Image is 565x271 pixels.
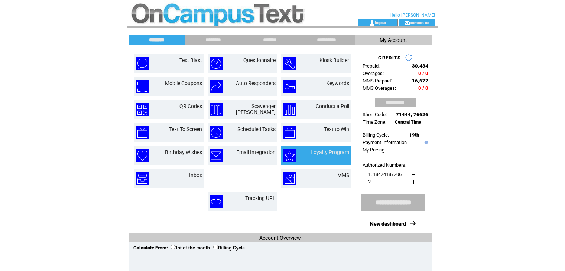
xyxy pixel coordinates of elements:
[363,85,396,91] span: MMS Overages:
[136,126,149,139] img: text-to-screen.png
[189,172,202,178] a: Inbox
[363,147,384,153] a: My Pricing
[410,20,429,25] a: contact us
[169,126,202,132] a: Text To Screen
[210,103,223,116] img: scavenger-hunt.png
[283,57,296,70] img: kiosk-builder.png
[283,126,296,139] img: text-to-win.png
[363,162,406,168] span: Authorized Numbers:
[213,245,218,249] input: Billing Cycle
[245,195,276,201] a: Tracking URL
[412,63,428,69] span: 30,434
[236,149,276,155] a: Email Integration
[418,71,428,76] span: 0 / 0
[136,103,149,116] img: qr-codes.png
[369,20,375,26] img: account_icon.gif
[316,103,349,109] a: Conduct a Poll
[136,57,149,70] img: text-blast.png
[319,57,349,63] a: Kiosk Builder
[375,20,386,25] a: logout
[210,149,223,162] img: email-integration.png
[237,126,276,132] a: Scheduled Tasks
[390,13,435,18] span: Hello [PERSON_NAME]
[136,172,149,185] img: inbox.png
[363,140,407,145] a: Payment Information
[171,245,175,249] input: 1st of the month
[165,80,202,86] a: Mobile Coupons
[179,57,202,63] a: Text Blast
[368,172,402,177] span: 1. 18474187206
[412,78,428,84] span: 16,672
[213,245,245,251] label: Billing Cycle
[136,80,149,93] img: mobile-coupons.png
[283,80,296,93] img: keywords.png
[368,179,372,185] span: 2.
[136,149,149,162] img: birthday-wishes.png
[210,57,223,70] img: questionnaire.png
[283,149,296,162] img: loyalty-program.png
[395,120,421,125] span: Central Time
[396,112,428,117] span: 71444, 76626
[363,132,389,138] span: Billing Cycle:
[378,55,401,61] span: CREDITS
[236,80,276,86] a: Auto Responders
[337,172,349,178] a: MMS
[418,85,428,91] span: 0 / 0
[326,80,349,86] a: Keywords
[363,71,384,76] span: Overages:
[133,245,168,251] span: Calculate From:
[363,63,380,69] span: Prepaid:
[404,20,410,26] img: contact_us_icon.gif
[210,195,223,208] img: tracking-url.png
[210,80,223,93] img: auto-responders.png
[311,149,349,155] a: Loyalty Program
[363,112,387,117] span: Short Code:
[363,78,392,84] span: MMS Prepaid:
[165,149,202,155] a: Birthday Wishes
[380,37,407,43] span: My Account
[409,132,419,138] span: 19th
[179,103,202,109] a: QR Codes
[283,172,296,185] img: mms.png
[370,221,406,227] a: New dashboard
[210,126,223,139] img: scheduled-tasks.png
[283,103,296,116] img: conduct-a-poll.png
[423,141,428,144] img: help.gif
[171,245,210,251] label: 1st of the month
[243,57,276,63] a: Questionnaire
[324,126,349,132] a: Text to Win
[363,119,386,125] span: Time Zone:
[236,103,276,115] a: Scavenger [PERSON_NAME]
[259,235,301,241] span: Account Overview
